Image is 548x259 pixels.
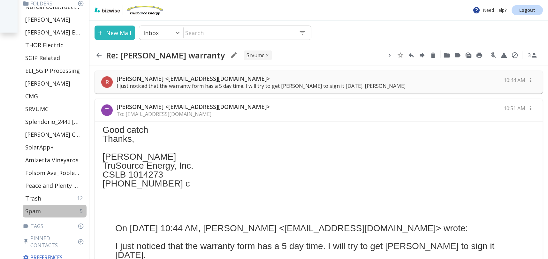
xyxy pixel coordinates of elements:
[25,41,63,49] p: THOR Electric
[184,26,294,39] input: Search
[488,50,498,60] button: Mute Thread
[25,54,60,62] p: SGIP Related
[117,82,406,89] p: I just noticed that the warranty form has a 5 day time. I will try to get [PERSON_NAME] to sign i...
[23,128,87,141] div: [PERSON_NAME] CPA Financial
[95,7,120,12] img: bizwise
[428,50,438,60] button: Delete
[23,64,87,77] div: ELI_SGIP Processing
[23,166,87,179] div: Folsom Ave_Robleto
[117,103,270,110] p: [PERSON_NAME] <[EMAIL_ADDRESS][DOMAIN_NAME]>
[519,8,535,12] p: Logout
[143,29,159,37] p: Inbox
[25,143,54,151] p: SolarApp+
[23,154,87,166] div: Amizetta Vineyards
[23,51,87,64] div: SGIP Related
[117,110,270,118] p: To: [EMAIL_ADDRESS][DOMAIN_NAME]
[25,16,70,23] p: [PERSON_NAME]
[23,223,87,230] p: Tags
[23,235,87,249] p: Pinned Contacts
[512,5,543,15] a: Logout
[23,205,87,217] div: Spam5
[23,39,87,51] div: THOR Electric
[25,28,80,36] p: [PERSON_NAME] Batteries
[25,80,70,87] p: [PERSON_NAME]
[23,179,87,192] div: Peace and Plenty Farms
[25,118,80,126] p: Splendorio_2442 [GEOGRAPHIC_DATA]
[117,75,406,82] p: [PERSON_NAME] <[EMAIL_ADDRESS][DOMAIN_NAME]>
[510,50,520,60] button: Block Sender
[25,105,49,113] p: SRVUMC
[23,77,87,90] div: [PERSON_NAME]
[23,26,87,39] div: [PERSON_NAME] Batteries
[23,90,87,103] div: CMG
[407,50,416,60] button: Reply
[475,50,484,60] button: Print All
[95,26,135,40] button: New Mail
[25,156,79,164] p: Amizetta Vineyards
[25,131,80,138] p: [PERSON_NAME] CPA Financial
[499,50,509,60] button: Report Spam
[417,50,427,60] button: Forward
[105,106,109,114] p: T
[25,182,80,189] p: Peace and Plenty Farms
[23,103,87,115] div: SRVUMC
[25,169,80,177] p: Folsom Ave_Robleto
[23,13,87,26] div: [PERSON_NAME]
[464,50,473,60] button: Mark as Unread
[23,141,87,154] div: SolarApp+
[80,208,85,215] p: 5
[23,192,87,205] div: Trash12
[25,207,41,215] p: Spam
[25,194,41,202] p: Trash
[453,50,462,60] button: Set Tag
[473,6,506,14] p: Need Help?
[442,50,452,60] button: Move to Folder
[525,48,540,63] button: See Participants
[95,99,543,122] div: T[PERSON_NAME] <[EMAIL_ADDRESS][DOMAIN_NAME]>To: [EMAIL_ADDRESS][DOMAIN_NAME]10:51 AM
[247,52,264,59] p: SRVUMC
[25,92,38,100] p: CMG
[528,52,531,59] p: 3
[25,67,80,74] p: ELI_SGIP Processing
[504,105,525,112] p: 10:51 AM
[23,115,87,128] div: Splendorio_2442 [GEOGRAPHIC_DATA]
[504,77,525,84] p: 10:44 AM
[106,50,225,60] h2: Re: [PERSON_NAME] warranty
[126,5,164,15] img: TruSource Energy, Inc.
[77,195,85,202] p: 12
[105,78,109,86] p: R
